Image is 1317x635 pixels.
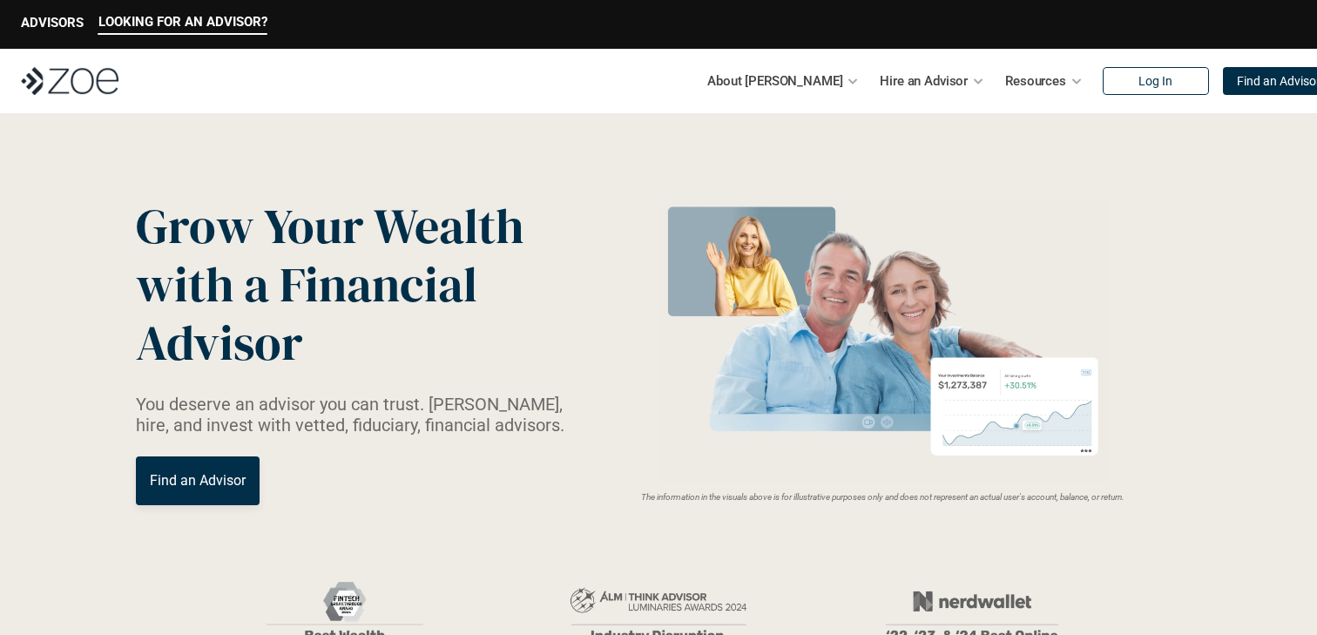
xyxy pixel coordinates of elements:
[1138,74,1172,89] p: Log In
[136,193,523,260] span: Grow Your Wealth
[98,14,267,30] p: LOOKING FOR AN ADVISOR?
[1103,67,1209,95] a: Log In
[150,472,246,489] p: Find an Advisor
[136,394,585,436] p: You deserve an advisor you can trust. [PERSON_NAME], hire, and invest with vetted, fiduciary, fin...
[136,251,488,376] span: with a Financial Advisor
[880,68,968,94] p: Hire an Advisor
[707,68,842,94] p: About [PERSON_NAME]
[136,456,260,505] a: Find an Advisor
[651,199,1115,482] img: Zoe Financial Hero Image
[21,15,84,30] p: ADVISORS
[641,492,1125,502] em: The information in the visuals above is for illustrative purposes only and does not represent an ...
[1005,68,1066,94] p: Resources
